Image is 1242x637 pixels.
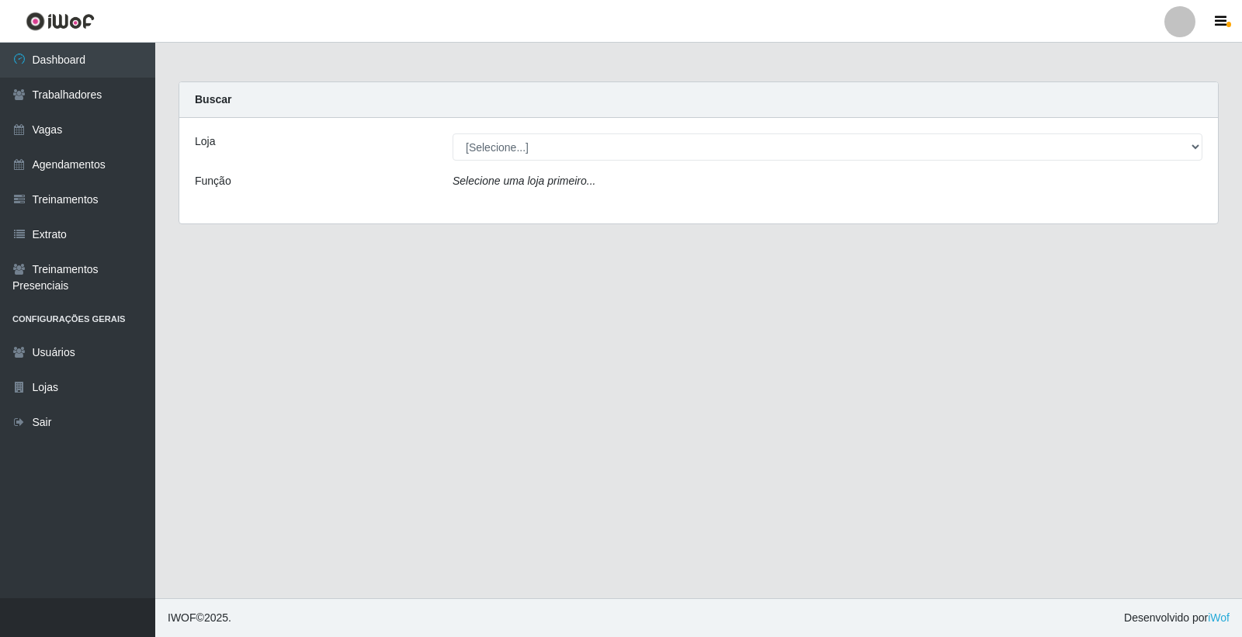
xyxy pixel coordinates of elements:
[26,12,95,31] img: CoreUI Logo
[168,611,196,624] span: IWOF
[453,175,595,187] i: Selecione uma loja primeiro...
[168,610,231,626] span: © 2025 .
[1208,611,1230,624] a: iWof
[1124,610,1230,626] span: Desenvolvido por
[195,93,231,106] strong: Buscar
[195,133,215,150] label: Loja
[195,173,231,189] label: Função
